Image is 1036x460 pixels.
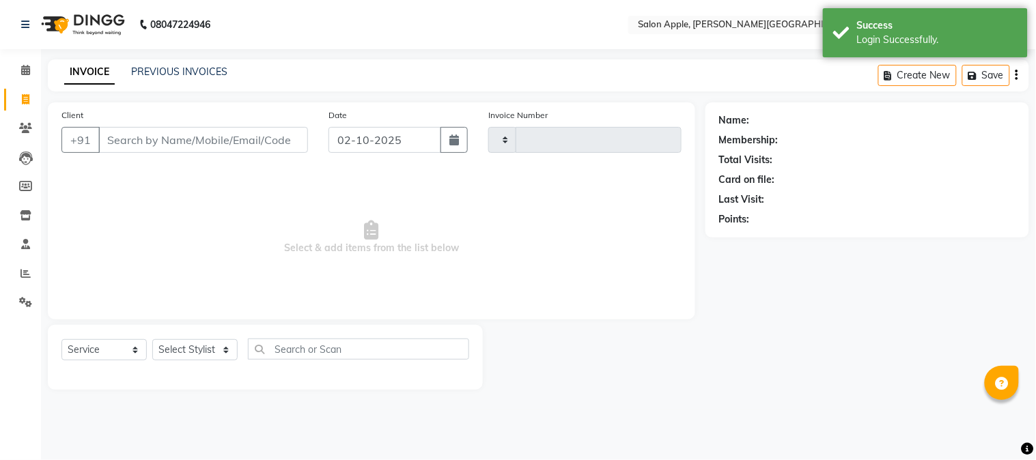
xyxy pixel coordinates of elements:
div: Points: [719,212,750,227]
input: Search by Name/Mobile/Email/Code [98,127,308,153]
img: logo [35,5,128,44]
div: Name: [719,113,750,128]
a: PREVIOUS INVOICES [131,66,227,78]
div: Card on file: [719,173,775,187]
button: Save [962,65,1010,86]
button: +91 [61,127,100,153]
div: Last Visit: [719,192,765,207]
b: 08047224946 [150,5,210,44]
div: Total Visits: [719,153,773,167]
iframe: chat widget [979,405,1022,446]
button: Create New [878,65,957,86]
div: Login Successfully. [857,33,1018,47]
input: Search or Scan [248,339,469,360]
a: INVOICE [64,60,115,85]
div: Success [857,18,1018,33]
span: Select & add items from the list below [61,169,682,306]
label: Date [328,109,347,121]
label: Invoice Number [488,109,548,121]
label: Client [61,109,83,121]
div: Membership: [719,133,779,147]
